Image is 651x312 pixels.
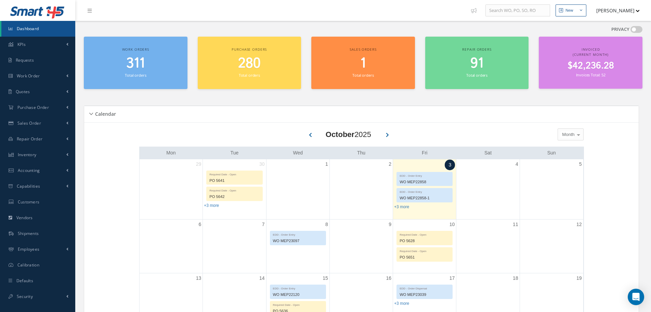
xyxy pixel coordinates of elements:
[84,37,187,89] a: Work orders 311 Total orders
[573,52,609,57] span: (Current Month)
[462,47,491,52] span: Repair orders
[514,159,520,169] a: October 4, 2025
[546,149,557,157] a: Sunday
[350,47,376,52] span: Sales orders
[16,215,33,221] span: Vendors
[261,220,266,229] a: October 7, 2025
[197,220,203,229] a: October 6, 2025
[556,4,586,16] button: New
[17,120,41,126] span: Sales Order
[17,73,40,79] span: Work Order
[17,104,49,110] span: Purchase Order
[329,219,393,273] td: October 9, 2025
[448,273,456,283] a: October 17, 2025
[207,187,262,193] div: Required Date - Open
[394,204,409,209] a: Show 3 more events
[456,159,520,220] td: October 4, 2025
[239,73,260,78] small: Total orders
[311,37,415,89] a: Sales orders 1 Total orders
[393,219,456,273] td: October 10, 2025
[590,4,640,17] button: [PERSON_NAME]
[466,73,487,78] small: Total orders
[397,172,452,178] div: EDD - Order Entry
[352,73,374,78] small: Total orders
[258,159,266,169] a: September 30, 2025
[238,54,261,73] span: 280
[207,171,262,177] div: Required Date - Open
[360,54,366,73] span: 1
[582,47,600,52] span: Invoiced
[266,219,329,273] td: October 8, 2025
[393,159,456,220] td: October 3, 2025
[397,248,452,253] div: Required Date - Open
[397,253,452,261] div: PO 5651
[397,285,452,291] div: EDD - Order Dispersal
[324,159,329,169] a: October 1, 2025
[326,130,354,139] b: October
[575,220,583,229] a: October 12, 2025
[207,193,262,201] div: PO 5642
[18,152,37,158] span: Inventory
[93,109,116,117] h5: Calendar
[207,177,262,185] div: PO 5641
[397,194,452,202] div: WO MEP22858-1
[203,219,266,273] td: October 7, 2025
[198,37,301,89] a: Purchase orders 280 Total orders
[17,294,33,299] span: Security
[387,220,393,229] a: October 9, 2025
[18,246,40,252] span: Employees
[140,219,203,273] td: October 6, 2025
[539,37,642,89] a: Invoiced (Current Month) $42,236.28 Invoices Total: 52
[628,289,644,305] div: Open Intercom Messenger
[324,220,329,229] a: October 8, 2025
[397,188,452,194] div: EDD - Order Entry
[511,220,520,229] a: October 11, 2025
[270,301,326,307] div: Required Date - Open
[520,159,583,220] td: October 5, 2025
[125,73,146,78] small: Total orders
[321,273,329,283] a: October 15, 2025
[470,54,483,73] span: 91
[140,159,203,220] td: September 29, 2025
[483,149,493,157] a: Saturday
[511,273,520,283] a: October 18, 2025
[397,231,452,237] div: Required Date - Open
[568,59,614,73] span: $42,236.28
[576,72,606,77] small: Invoices Total: 52
[204,203,219,208] a: Show 3 more events
[611,26,629,33] label: PRIVACY
[126,54,145,73] span: 311
[18,167,40,173] span: Accounting
[195,273,203,283] a: October 13, 2025
[456,219,520,273] td: October 11, 2025
[448,220,456,229] a: October 10, 2025
[565,8,573,13] div: New
[575,273,583,283] a: October 19, 2025
[17,262,39,268] span: Calibration
[560,131,574,138] span: Month
[18,230,39,236] span: Shipments
[394,301,409,306] a: Show 3 more events
[17,26,39,32] span: Dashboard
[356,149,367,157] a: Thursday
[425,37,529,89] a: Repair orders 91 Total orders
[17,136,43,142] span: Repair Order
[258,273,266,283] a: October 14, 2025
[445,160,455,170] a: October 3, 2025
[165,149,177,157] a: Monday
[232,47,267,52] span: Purchase orders
[385,273,393,283] a: October 16, 2025
[387,159,393,169] a: October 2, 2025
[266,159,329,220] td: October 1, 2025
[397,291,452,299] div: WO MEP23039
[291,149,304,157] a: Wednesday
[397,178,452,186] div: WO MEP22858
[122,47,149,52] span: Work orders
[270,291,326,299] div: WO MEP22120
[18,199,40,205] span: Customers
[485,4,550,17] input: Search WO, PO, SO, RO
[329,159,393,220] td: October 2, 2025
[17,183,40,189] span: Capabilities
[17,41,26,47] span: KPIs
[520,219,583,273] td: October 12, 2025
